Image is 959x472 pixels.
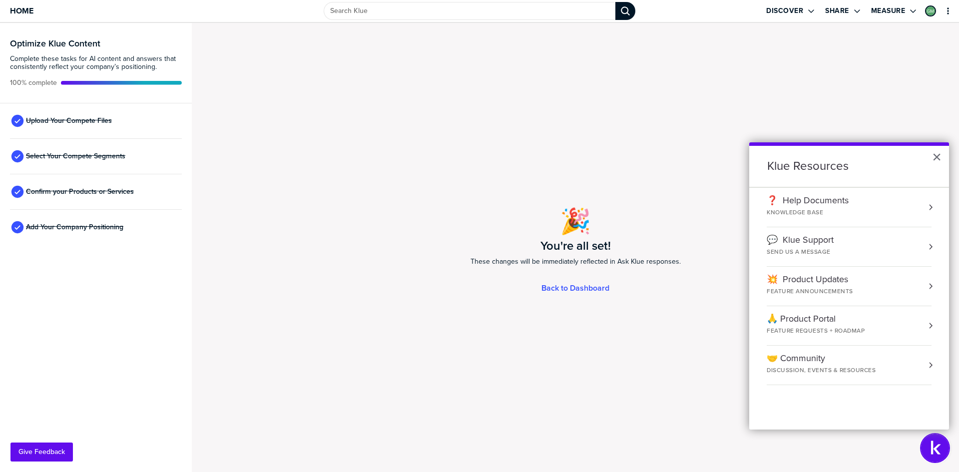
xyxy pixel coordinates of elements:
span: Confirm your Products or Services [26,188,134,196]
div: 🤝 Community [767,353,876,364]
img: 0b86d0572dda4745beeb2ab1270d5b42-sml.png [926,6,935,15]
input: Search Klue [324,2,615,20]
span: Home [10,6,33,15]
label: Discover [766,6,803,15]
h1: You're all set! [540,240,611,252]
span: 🎉 [560,203,591,240]
a: Back to Dashboard [541,284,609,292]
span: These changes will be immediately reflected in Ask Klue responses. [471,256,681,268]
div: Feature Requests + Roadmap [767,327,865,335]
div: 💥 Product Updates [767,274,873,285]
div: 🙏 Product Portal [767,314,865,325]
div: SEND US A MESSAGE [767,248,854,256]
span: Add Your Company Positioning [26,223,123,231]
div: 💬 Klue Support [767,235,854,246]
span: Upload Your Compete Files [26,117,112,125]
button: Give Feedback [10,443,73,462]
span: Active [10,79,57,87]
h2: Klue Resources [749,146,949,187]
div: George Morrison [925,5,936,16]
div: KNOWLEDGE BASE [767,208,849,217]
div: FEATURE ANNOUNCEMENTS [767,287,873,296]
label: Measure [871,6,906,15]
span: Select Your Compete Segments [26,152,125,160]
h3: Optimize Klue Content [10,39,182,48]
div: Search Klue [615,2,635,20]
div: Discussion, Events & Resources [767,366,876,375]
button: Close [932,149,942,165]
label: Share [825,6,849,15]
button: Open Support Center [921,434,949,462]
div: ❓ Help Documents [767,195,849,206]
span: Complete these tasks for AI content and answers that consistently reflect your company’s position... [10,55,182,71]
a: Edit Profile [924,4,937,17]
div: Resource Center [749,142,949,430]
